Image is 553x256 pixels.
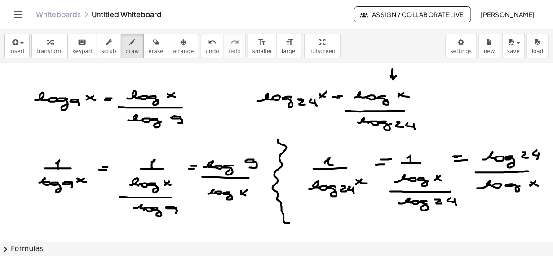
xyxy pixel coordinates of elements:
[304,34,340,58] button: fullscreen
[173,48,194,54] span: arrange
[143,34,168,58] button: erase
[102,48,116,54] span: scrub
[36,48,63,54] span: transform
[78,37,86,48] i: keyboard
[532,48,544,54] span: load
[148,48,163,54] span: erase
[480,10,535,18] span: [PERSON_NAME]
[502,34,525,58] button: save
[201,34,224,58] button: undoundo
[248,34,277,58] button: format_sizesmaller
[309,48,335,54] span: fullscreen
[121,34,144,58] button: draw
[362,10,464,18] span: Assign / Collaborate Live
[527,34,549,58] button: load
[31,34,68,58] button: transform
[282,48,297,54] span: larger
[72,48,92,54] span: keypad
[507,48,520,54] span: save
[11,7,25,22] button: Toggle navigation
[354,6,471,22] button: Assign / Collaborate Live
[97,34,121,58] button: scrub
[451,48,472,54] span: settings
[258,37,266,48] i: format_size
[285,37,294,48] i: format_size
[9,48,25,54] span: insert
[277,34,302,58] button: format_sizelarger
[446,34,477,58] button: settings
[230,37,239,48] i: redo
[208,37,217,48] i: undo
[36,10,81,19] a: Whiteboards
[484,48,495,54] span: new
[229,48,241,54] span: redo
[473,6,542,22] button: [PERSON_NAME]
[168,34,199,58] button: arrange
[479,34,500,58] button: new
[224,34,246,58] button: redoredo
[206,48,219,54] span: undo
[67,34,97,58] button: keyboardkeypad
[252,48,272,54] span: smaller
[4,34,30,58] button: insert
[126,48,139,54] span: draw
